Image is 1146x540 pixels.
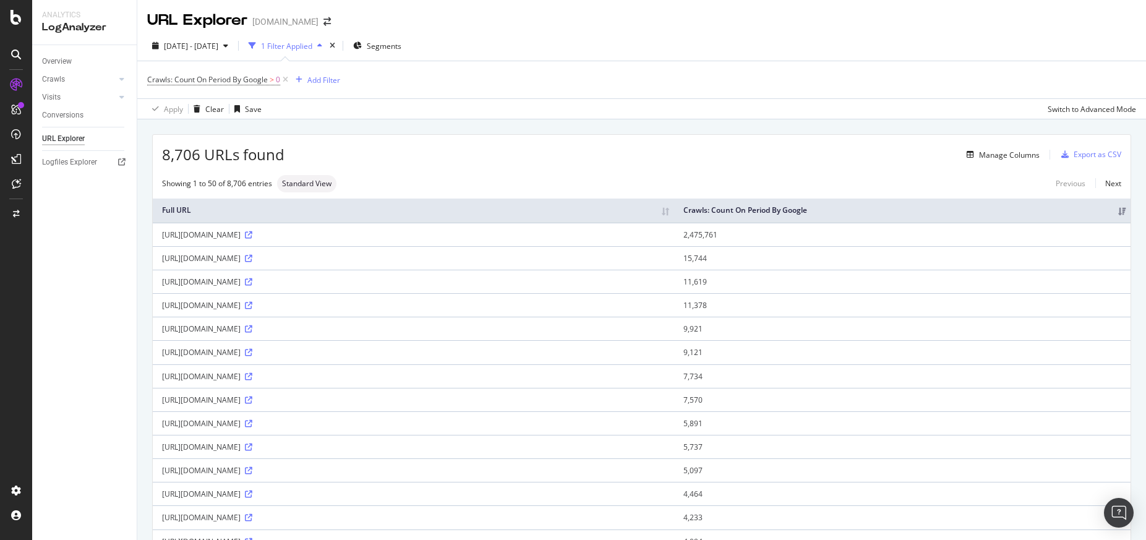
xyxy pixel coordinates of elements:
span: Segments [367,41,401,51]
div: [URL][DOMAIN_NAME] [162,229,665,240]
div: [URL][DOMAIN_NAME] [162,489,665,499]
div: URL Explorer [42,132,85,145]
button: Add Filter [291,72,340,87]
div: [URL][DOMAIN_NAME] [162,418,665,429]
a: Crawls [42,73,116,86]
div: Add Filter [307,75,340,85]
div: LogAnalyzer [42,20,127,35]
td: 9,921 [674,317,1131,340]
span: 0 [276,71,280,88]
div: Open Intercom Messenger [1104,498,1134,528]
button: Export as CSV [1056,145,1121,165]
button: Switch to Advanced Mode [1043,99,1136,119]
div: times [327,40,338,52]
td: 7,734 [674,364,1131,388]
td: 4,233 [674,505,1131,529]
div: [URL][DOMAIN_NAME] [162,395,665,405]
th: Crawls: Count On Period By Google: activate to sort column ascending [674,199,1131,223]
div: [URL][DOMAIN_NAME] [162,347,665,358]
td: 7,570 [674,388,1131,411]
button: Clear [189,99,224,119]
a: Next [1095,174,1121,192]
div: Analytics [42,10,127,20]
button: Apply [147,99,183,119]
div: Export as CSV [1074,149,1121,160]
div: Visits [42,91,61,104]
a: Logfiles Explorer [42,156,128,169]
div: Clear [205,104,224,114]
div: [URL][DOMAIN_NAME] [162,300,665,311]
span: [DATE] - [DATE] [164,41,218,51]
a: Conversions [42,109,128,122]
td: 2,475,761 [674,223,1131,246]
td: 5,891 [674,411,1131,435]
div: URL Explorer [147,10,247,31]
td: 15,744 [674,246,1131,270]
div: [URL][DOMAIN_NAME] [162,253,665,264]
div: [URL][DOMAIN_NAME] [162,442,665,452]
th: Full URL: activate to sort column ascending [153,199,674,223]
div: neutral label [277,175,336,192]
button: Manage Columns [962,147,1040,162]
div: Save [245,104,262,114]
div: Apply [164,104,183,114]
div: Overview [42,55,72,68]
div: [URL][DOMAIN_NAME] [162,512,665,523]
a: Overview [42,55,128,68]
td: 9,121 [674,340,1131,364]
td: 5,737 [674,435,1131,458]
div: Switch to Advanced Mode [1048,104,1136,114]
div: [DOMAIN_NAME] [252,15,319,28]
div: Showing 1 to 50 of 8,706 entries [162,178,272,189]
button: Segments [348,36,406,56]
span: 8,706 URLs found [162,144,284,165]
button: 1 Filter Applied [244,36,327,56]
div: Manage Columns [979,150,1040,160]
div: [URL][DOMAIN_NAME] [162,276,665,287]
span: Standard View [282,180,331,187]
td: 11,619 [674,270,1131,293]
div: arrow-right-arrow-left [323,17,331,26]
td: 4,464 [674,482,1131,505]
button: [DATE] - [DATE] [147,36,233,56]
a: Visits [42,91,116,104]
div: Logfiles Explorer [42,156,97,169]
div: Crawls [42,73,65,86]
span: > [270,74,274,85]
div: [URL][DOMAIN_NAME] [162,465,665,476]
a: URL Explorer [42,132,128,145]
td: 5,097 [674,458,1131,482]
div: 1 Filter Applied [261,41,312,51]
button: Save [229,99,262,119]
td: 11,378 [674,293,1131,317]
div: [URL][DOMAIN_NAME] [162,371,665,382]
div: Conversions [42,109,83,122]
div: [URL][DOMAIN_NAME] [162,324,665,334]
span: Crawls: Count On Period By Google [147,74,268,85]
